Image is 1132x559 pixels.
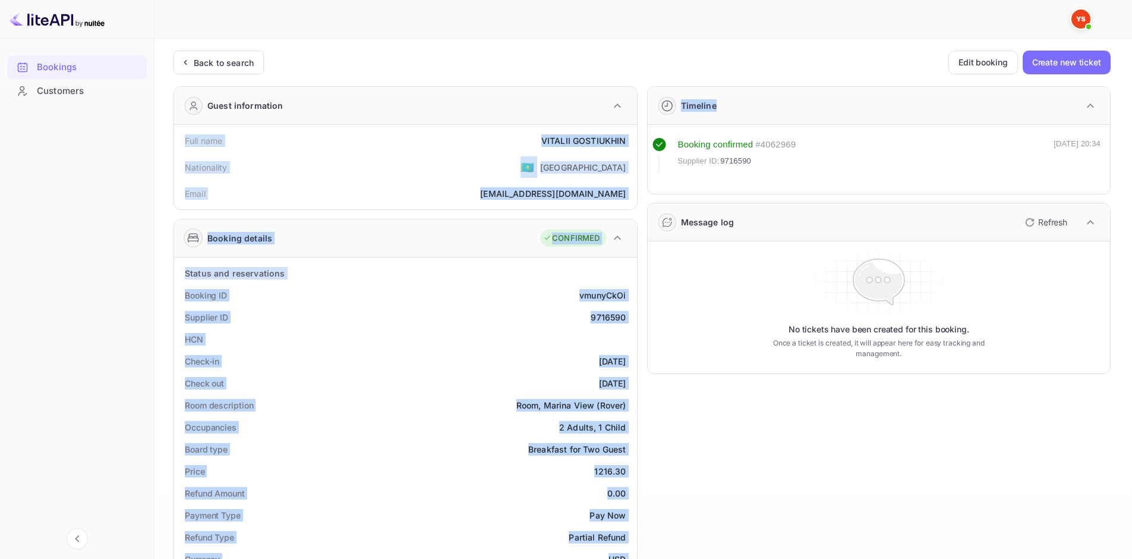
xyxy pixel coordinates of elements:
[185,289,227,302] div: Booking ID
[7,80,147,102] a: Customers
[1071,10,1090,29] img: Yandex Support
[789,324,969,335] p: No tickets have been created for this booking.
[185,465,205,478] div: Price
[720,155,751,167] span: 9716590
[185,399,253,412] div: Room description
[607,487,626,500] div: 0.00
[681,216,734,228] div: Message log
[559,421,626,434] div: 2 Adults, 1 Child
[1018,213,1072,232] button: Refresh
[185,134,222,147] div: Full name
[185,187,206,200] div: Email
[579,289,626,302] div: vmunyCkOi
[1038,216,1067,228] p: Refresh
[948,51,1018,74] button: Edit booking
[185,487,245,500] div: Refund Amount
[37,84,141,98] div: Customers
[7,56,147,78] a: Bookings
[67,528,88,549] button: Collapse navigation
[185,161,228,174] div: Nationality
[7,56,147,79] div: Bookings
[528,443,626,456] div: Breakfast for Two Guest
[569,531,626,544] div: Partial Refund
[755,138,796,152] div: # 4062969
[7,80,147,103] div: Customers
[10,10,105,29] img: LiteAPI logo
[754,338,1003,359] p: Once a ticket is created, it will appear here for easy tracking and management.
[589,509,626,522] div: Pay Now
[540,161,626,174] div: [GEOGRAPHIC_DATA]
[185,355,219,368] div: Check-in
[37,61,141,74] div: Bookings
[599,355,626,368] div: [DATE]
[516,399,626,412] div: Room, Marina View (Rover)
[185,509,241,522] div: Payment Type
[185,443,228,456] div: Board type
[521,156,534,178] span: United States
[599,377,626,390] div: [DATE]
[1054,138,1101,172] div: [DATE] 20:34
[185,421,237,434] div: Occupancies
[678,155,720,167] span: Supplier ID:
[1023,51,1111,74] button: Create new ticket
[207,232,272,244] div: Booking details
[185,267,285,279] div: Status and reservations
[681,99,717,112] div: Timeline
[541,134,626,147] div: VITALII GOSTIUKHIN
[185,311,228,324] div: Supplier ID
[185,531,234,544] div: Refund Type
[480,187,626,200] div: [EMAIL_ADDRESS][DOMAIN_NAME]
[543,233,600,244] div: CONFIRMED
[194,56,254,69] div: Back to search
[207,99,283,112] div: Guest information
[678,138,753,152] div: Booking confirmed
[594,465,626,478] div: 1216.30
[185,377,224,390] div: Check out
[591,311,626,324] div: 9716590
[185,333,203,346] div: HCN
